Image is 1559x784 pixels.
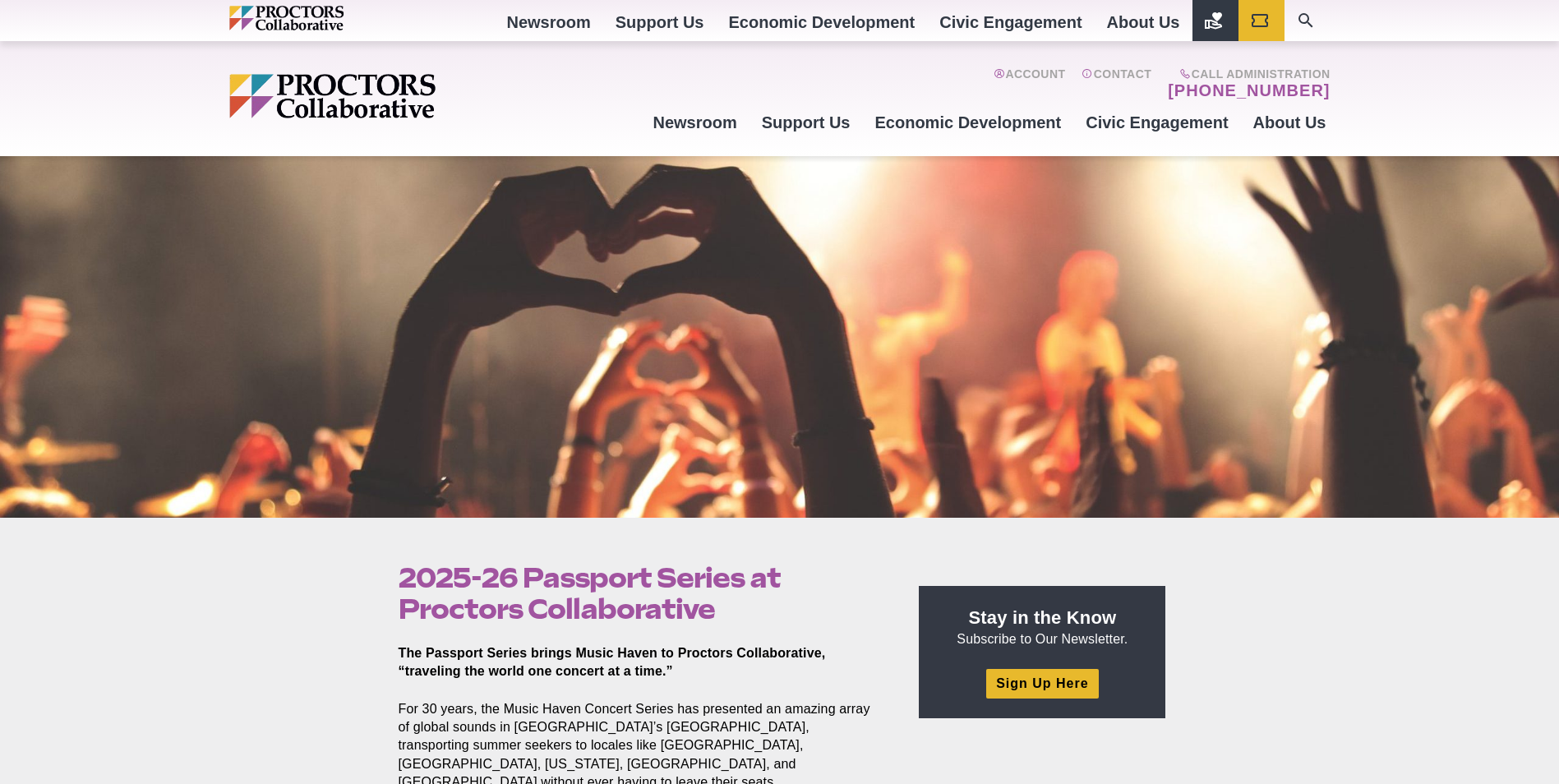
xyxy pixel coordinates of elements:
a: Newsroom [640,100,749,145]
a: Sign Up Here [986,669,1098,698]
img: Proctors logo [229,6,414,30]
p: Subscribe to Our Newsletter. [939,606,1146,648]
a: Account [994,67,1065,100]
a: About Us [1241,100,1339,145]
a: Support Us [750,100,863,145]
span: Call Administration [1163,67,1330,81]
a: Economic Development [863,100,1074,145]
a: Civic Engagement [1073,100,1240,145]
strong: Stay in the Know [969,607,1117,628]
a: [PHONE_NUMBER] [1168,81,1330,100]
a: Contact [1082,67,1151,100]
img: Proctors logo [229,74,562,118]
strong: The Passport Series brings Music Haven to Proctors Collaborative, “traveling the world one concer... [399,646,826,678]
a: Back to Top [1510,669,1543,702]
h1: 2025-26 Passport Series at Proctors Collaborative [399,562,882,625]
